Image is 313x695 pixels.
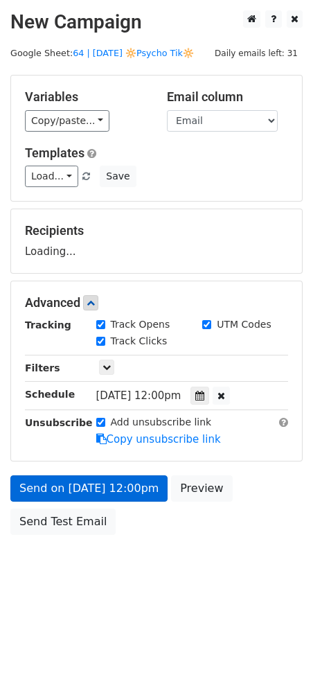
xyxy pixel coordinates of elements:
[96,433,221,446] a: Copy unsubscribe link
[25,223,288,259] div: Loading...
[210,48,303,58] a: Daily emails left: 31
[25,110,109,132] a: Copy/paste...
[244,628,313,695] iframe: Chat Widget
[25,362,60,373] strong: Filters
[25,146,84,160] a: Templates
[25,417,93,428] strong: Unsubscribe
[10,475,168,502] a: Send on [DATE] 12:00pm
[111,317,170,332] label: Track Opens
[210,46,303,61] span: Daily emails left: 31
[73,48,194,58] a: 64 | [DATE] 🔆Psycho Tik🔆
[10,509,116,535] a: Send Test Email
[25,89,146,105] h5: Variables
[25,319,71,331] strong: Tracking
[100,166,136,187] button: Save
[171,475,232,502] a: Preview
[10,10,303,34] h2: New Campaign
[167,89,288,105] h5: Email column
[25,389,75,400] strong: Schedule
[10,48,194,58] small: Google Sheet:
[96,389,181,402] span: [DATE] 12:00pm
[111,334,168,349] label: Track Clicks
[25,166,78,187] a: Load...
[111,415,212,430] label: Add unsubscribe link
[25,223,288,238] h5: Recipients
[25,295,288,310] h5: Advanced
[217,317,271,332] label: UTM Codes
